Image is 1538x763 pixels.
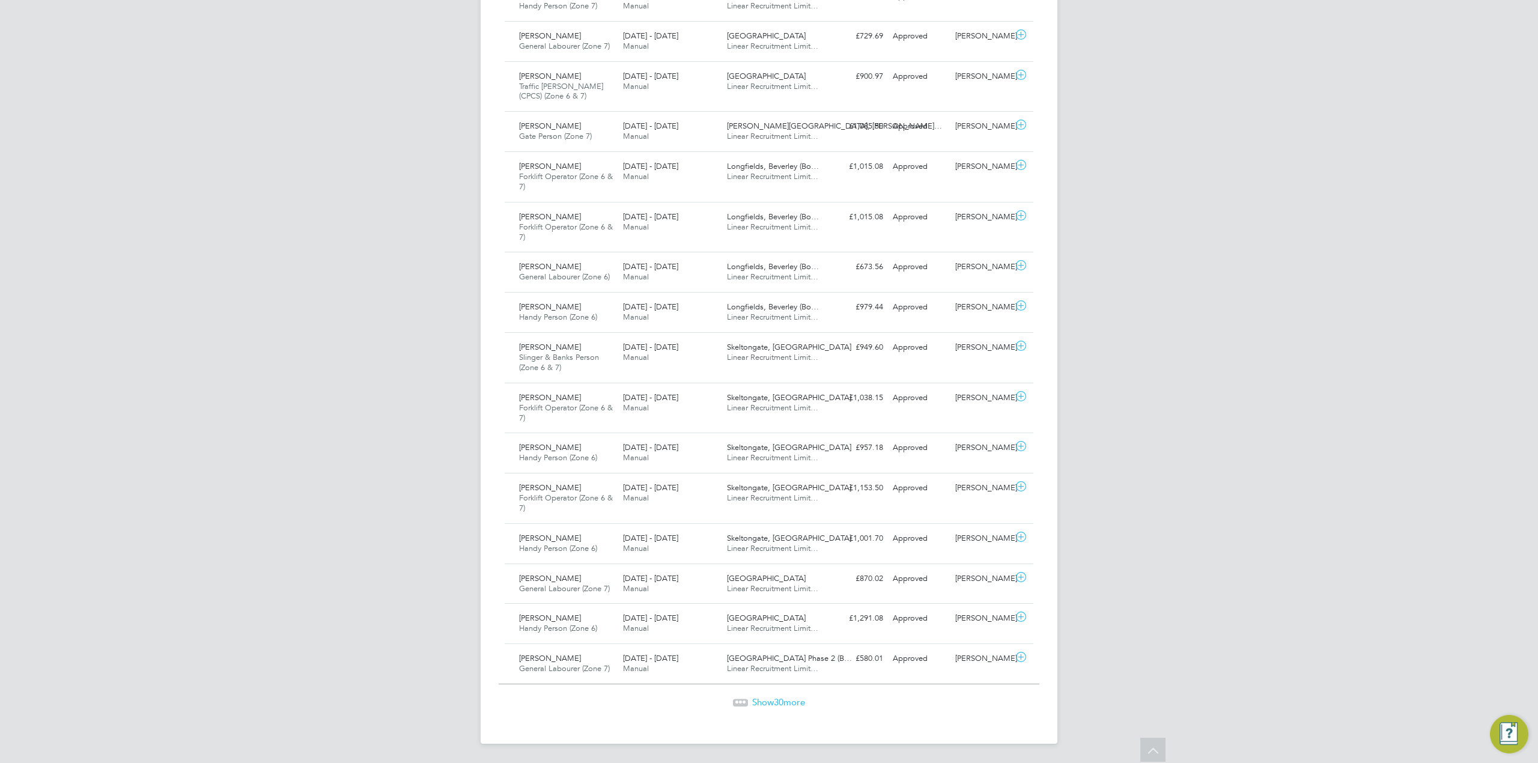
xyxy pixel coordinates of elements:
[825,609,888,628] div: £1,291.08
[623,403,649,413] span: Manual
[888,207,950,227] div: Approved
[825,529,888,549] div: £1,001.70
[950,529,1013,549] div: [PERSON_NAME]
[825,438,888,458] div: £957.18
[727,312,818,322] span: Linear Recruitment Limit…
[727,121,942,131] span: [PERSON_NAME][GEOGRAPHIC_DATA], [PERSON_NAME]…
[623,613,678,623] span: [DATE] - [DATE]
[623,71,678,81] span: [DATE] - [DATE]
[825,26,888,46] div: £729.69
[519,543,597,553] span: Handy Person (Zone 6)
[623,543,649,553] span: Manual
[727,342,851,352] span: Skeltongate, [GEOGRAPHIC_DATA]
[623,161,678,171] span: [DATE] - [DATE]
[519,493,613,513] span: Forklift Operator (Zone 6 & 7)
[727,131,818,141] span: Linear Recruitment Limit…
[519,272,610,282] span: General Labourer (Zone 6)
[888,529,950,549] div: Approved
[519,482,581,493] span: [PERSON_NAME]
[727,613,806,623] span: [GEOGRAPHIC_DATA]
[519,442,581,452] span: [PERSON_NAME]
[519,222,613,242] span: Forklift Operator (Zone 6 & 7)
[623,211,678,222] span: [DATE] - [DATE]
[623,493,649,503] span: Manual
[519,302,581,312] span: [PERSON_NAME]
[727,261,819,272] span: Longfields, Beverley (Bo…
[825,67,888,87] div: £900.97
[727,493,818,503] span: Linear Recruitment Limit…
[888,609,950,628] div: Approved
[727,623,818,633] span: Linear Recruitment Limit…
[519,583,610,594] span: General Labourer (Zone 7)
[727,533,851,543] span: Skeltongate, [GEOGRAPHIC_DATA]
[888,67,950,87] div: Approved
[519,131,592,141] span: Gate Person (Zone 7)
[727,31,806,41] span: [GEOGRAPHIC_DATA]
[888,338,950,357] div: Approved
[623,261,678,272] span: [DATE] - [DATE]
[825,157,888,177] div: £1,015.08
[950,117,1013,136] div: [PERSON_NAME]
[727,653,852,663] span: [GEOGRAPHIC_DATA] Phase 2 (B…
[519,342,581,352] span: [PERSON_NAME]
[727,211,819,222] span: Longfields, Beverley (Bo…
[888,569,950,589] div: Approved
[950,157,1013,177] div: [PERSON_NAME]
[950,609,1013,628] div: [PERSON_NAME]
[727,41,818,51] span: Linear Recruitment Limit…
[888,297,950,317] div: Approved
[519,392,581,403] span: [PERSON_NAME]
[888,388,950,408] div: Approved
[825,207,888,227] div: £1,015.08
[623,623,649,633] span: Manual
[727,392,851,403] span: Skeltongate, [GEOGRAPHIC_DATA]
[623,222,649,232] span: Manual
[888,649,950,669] div: Approved
[623,352,649,362] span: Manual
[623,302,678,312] span: [DATE] - [DATE]
[623,131,649,141] span: Manual
[727,171,818,181] span: Linear Recruitment Limit…
[623,1,649,11] span: Manual
[825,297,888,317] div: £979.44
[727,663,818,673] span: Linear Recruitment Limit…
[519,312,597,322] span: Handy Person (Zone 6)
[623,573,678,583] span: [DATE] - [DATE]
[950,26,1013,46] div: [PERSON_NAME]
[623,533,678,543] span: [DATE] - [DATE]
[825,117,888,136] div: £1,085.50
[727,161,819,171] span: Longfields, Beverley (Bo…
[727,452,818,463] span: Linear Recruitment Limit…
[623,342,678,352] span: [DATE] - [DATE]
[950,67,1013,87] div: [PERSON_NAME]
[888,117,950,136] div: Approved
[1490,715,1528,753] button: Engage Resource Center
[519,211,581,222] span: [PERSON_NAME]
[519,573,581,583] span: [PERSON_NAME]
[623,312,649,322] span: Manual
[752,696,805,708] span: Show more
[623,583,649,594] span: Manual
[825,257,888,277] div: £673.56
[519,31,581,41] span: [PERSON_NAME]
[623,171,649,181] span: Manual
[888,26,950,46] div: Approved
[623,442,678,452] span: [DATE] - [DATE]
[950,297,1013,317] div: [PERSON_NAME]
[519,41,610,51] span: General Labourer (Zone 7)
[623,653,678,663] span: [DATE] - [DATE]
[950,257,1013,277] div: [PERSON_NAME]
[825,388,888,408] div: £1,038.15
[727,482,851,493] span: Skeltongate, [GEOGRAPHIC_DATA]
[825,569,888,589] div: £870.02
[623,31,678,41] span: [DATE] - [DATE]
[519,1,597,11] span: Handy Person (Zone 7)
[623,121,678,131] span: [DATE] - [DATE]
[519,403,613,423] span: Forklift Operator (Zone 6 & 7)
[623,392,678,403] span: [DATE] - [DATE]
[727,403,818,413] span: Linear Recruitment Limit…
[888,157,950,177] div: Approved
[519,261,581,272] span: [PERSON_NAME]
[950,438,1013,458] div: [PERSON_NAME]
[623,482,678,493] span: [DATE] - [DATE]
